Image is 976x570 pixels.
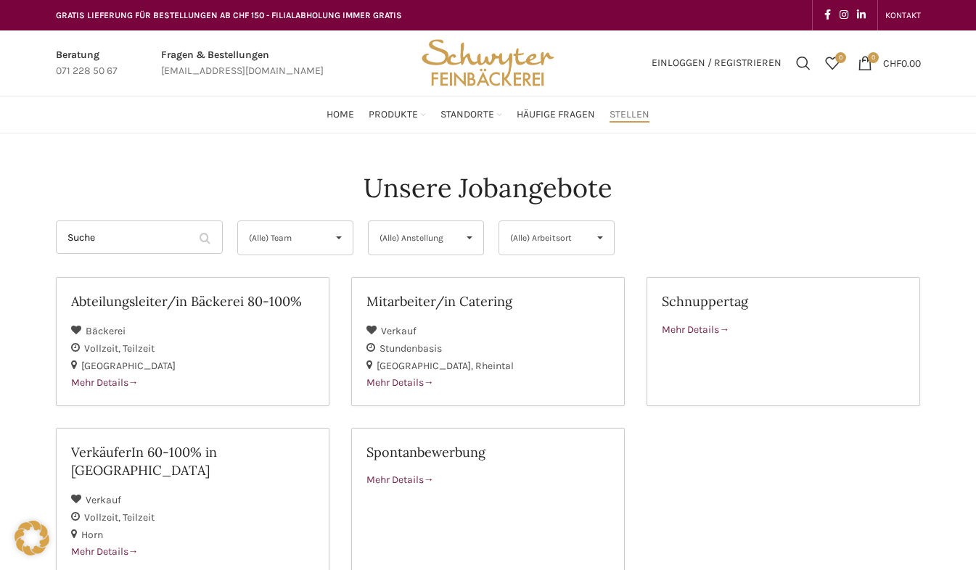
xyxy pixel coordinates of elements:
[81,360,176,372] span: [GEOGRAPHIC_DATA]
[161,47,324,80] a: Infobox link
[586,221,614,255] span: ▾
[652,58,782,68] span: Einloggen / Registrieren
[878,1,928,30] div: Secondary navigation
[883,57,921,69] bdi: 0.00
[380,342,442,355] span: Stundenbasis
[123,511,155,524] span: Teilzeit
[327,100,354,129] a: Home
[835,52,846,63] span: 0
[818,49,847,78] a: 0
[417,56,559,68] a: Site logo
[71,376,139,389] span: Mehr Details
[850,49,928,78] a: 0 CHF0.00
[366,443,610,461] h2: Spontanbewerbung
[71,443,314,479] h2: VerkäuferIn 60-100% in [GEOGRAPHIC_DATA]
[56,10,402,20] span: GRATIS LIEFERUNG FÜR BESTELLUNGEN AB CHF 150 - FILIALABHOLUNG IMMER GRATIS
[84,342,123,355] span: Vollzeit
[377,360,475,372] span: [GEOGRAPHIC_DATA]
[475,360,514,372] span: Rheintal
[364,170,612,206] h4: Unsere Jobangebote
[868,52,879,63] span: 0
[885,10,921,20] span: KONTAKT
[835,5,853,25] a: Instagram social link
[456,221,483,255] span: ▾
[510,221,579,255] span: (Alle) Arbeitsort
[517,108,595,122] span: Häufige Fragen
[417,30,559,96] img: Bäckerei Schwyter
[820,5,835,25] a: Facebook social link
[325,221,353,255] span: ▾
[366,376,434,389] span: Mehr Details
[380,221,448,255] span: (Alle) Anstellung
[517,100,595,129] a: Häufige Fragen
[327,108,354,122] span: Home
[853,5,870,25] a: Linkedin social link
[86,494,121,506] span: Verkauf
[351,277,625,406] a: Mitarbeiter/in Catering Verkauf Stundenbasis [GEOGRAPHIC_DATA] Rheintal Mehr Details
[71,292,314,310] h2: Abteilungsleiter/in Bäckerei 80-100%
[56,220,223,254] input: Suche
[369,108,418,122] span: Produkte
[249,221,318,255] span: (Alle) Team
[84,511,123,524] span: Vollzeit
[789,49,818,78] a: Suchen
[369,100,426,129] a: Produkte
[610,108,649,122] span: Stellen
[644,49,789,78] a: Einloggen / Registrieren
[381,325,417,337] span: Verkauf
[883,57,901,69] span: CHF
[885,1,921,30] a: KONTAKT
[818,49,847,78] div: Meine Wunschliste
[86,325,126,337] span: Bäckerei
[49,100,928,129] div: Main navigation
[366,292,610,310] h2: Mitarbeiter/in Catering
[662,292,905,310] h2: Schnuppertag
[662,323,729,336] span: Mehr Details
[123,342,155,355] span: Teilzeit
[56,47,118,80] a: Infobox link
[647,277,920,406] a: Schnuppertag Mehr Details
[366,474,434,486] span: Mehr Details
[81,529,103,541] span: Horn
[71,545,139,558] span: Mehr Details
[56,277,329,406] a: Abteilungsleiter/in Bäckerei 80-100% Bäckerei Vollzeit Teilzeit [GEOGRAPHIC_DATA] Mehr Details
[610,100,649,129] a: Stellen
[440,100,502,129] a: Standorte
[440,108,494,122] span: Standorte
